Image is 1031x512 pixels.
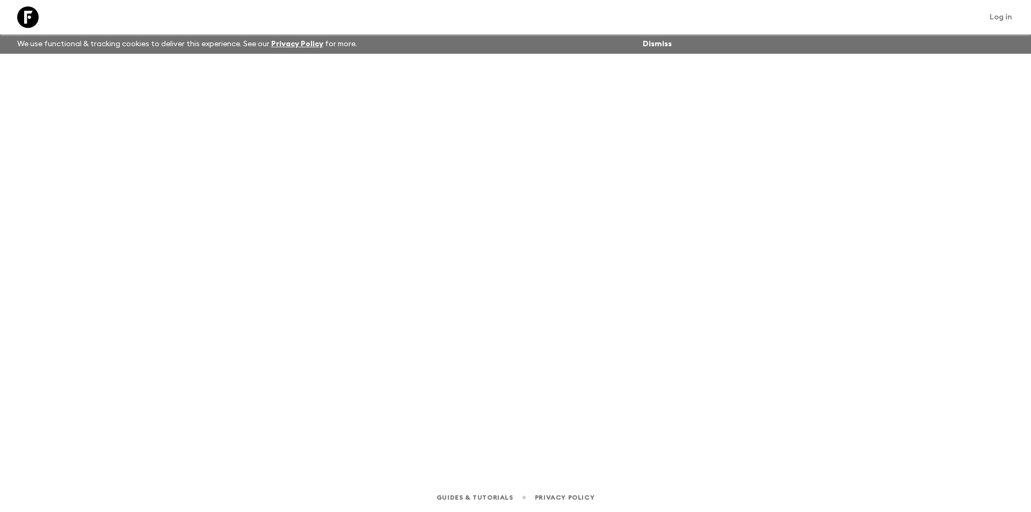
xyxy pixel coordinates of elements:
button: Dismiss [640,37,674,52]
p: We use functional & tracking cookies to deliver this experience. See our for more. [13,34,361,54]
a: Privacy Policy [535,492,594,503]
a: Log in [984,10,1018,25]
a: Privacy Policy [271,40,323,48]
a: Guides & Tutorials [437,492,513,503]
